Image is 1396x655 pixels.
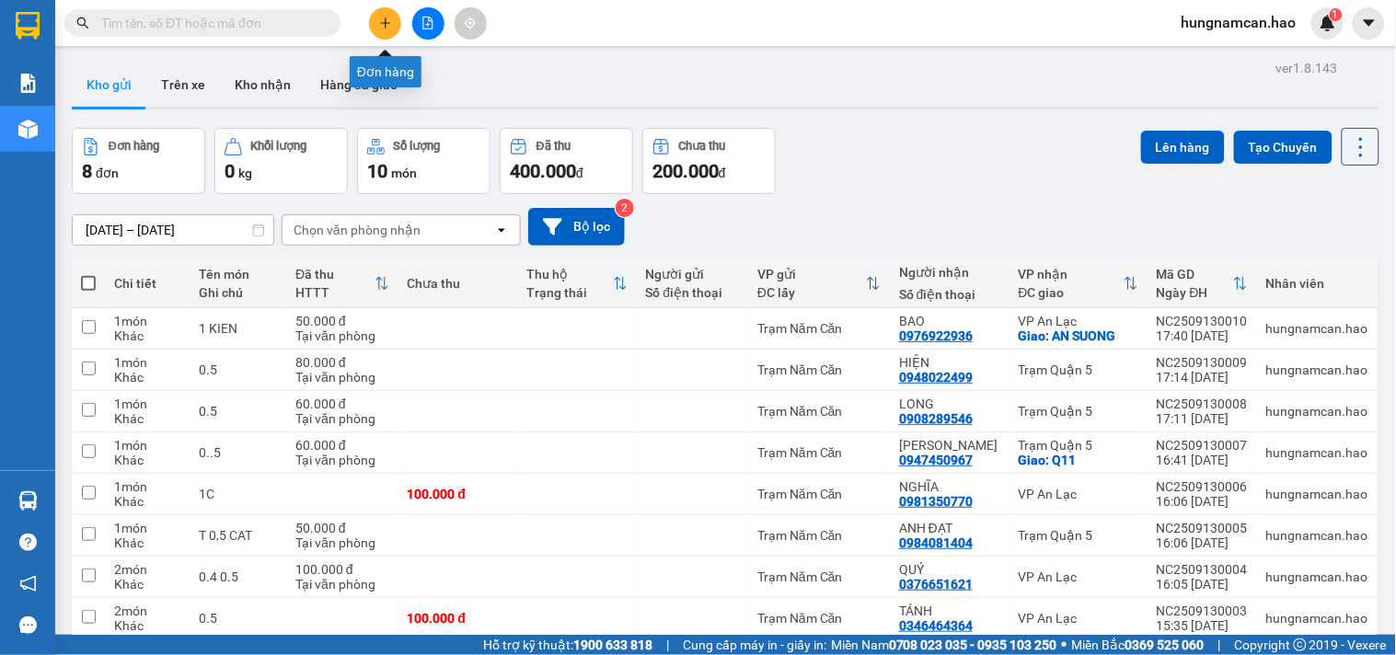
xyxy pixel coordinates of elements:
[1019,569,1138,584] div: VP An Lạc
[114,438,180,453] div: 1 món
[114,370,180,385] div: Khác
[1361,15,1378,31] span: caret-down
[369,7,401,40] button: plus
[251,140,307,153] div: Khối lượng
[1019,487,1138,501] div: VP An Lạc
[528,208,625,246] button: Bộ lọc
[1266,445,1368,460] div: hungnamcan.hao
[199,404,277,419] div: 0.5
[536,140,571,153] div: Đã thu
[76,17,89,29] span: search
[1157,438,1248,453] div: NC2509130007
[455,7,487,40] button: aim
[510,160,576,182] span: 400.000
[19,534,37,551] span: question-circle
[1294,638,1307,651] span: copyright
[899,562,1000,577] div: QUÝ
[1266,528,1368,543] div: hungnamcan.hao
[114,479,180,494] div: 1 món
[899,287,1000,302] div: Số điện thoại
[899,328,973,343] div: 0976922936
[899,479,1000,494] div: NGHĨA
[114,411,180,426] div: Khác
[1266,487,1368,501] div: hungnamcan.hao
[1072,635,1205,655] span: Miền Bắc
[1157,370,1248,385] div: 17:14 [DATE]
[526,267,613,282] div: Thu hộ
[18,74,38,93] img: solution-icon
[391,166,417,180] span: món
[295,328,388,343] div: Tại văn phòng
[225,160,235,182] span: 0
[500,128,633,194] button: Đã thu400.000đ
[616,199,634,217] sup: 2
[394,140,441,153] div: Số lượng
[114,562,180,577] div: 2 món
[199,611,277,626] div: 0.5
[114,521,180,535] div: 1 món
[1266,611,1368,626] div: hungnamcan.hao
[199,321,277,336] div: 1 KIEN
[295,521,388,535] div: 50.000 đ
[199,285,277,300] div: Ghi chú
[1010,259,1148,308] th: Toggle SortBy
[114,396,180,411] div: 1 món
[1062,641,1067,649] span: ⚪️
[1157,396,1248,411] div: NC2509130008
[899,396,1000,411] div: LONG
[1125,638,1205,652] strong: 0369 525 060
[757,487,881,501] div: Trạm Năm Căn
[73,215,273,245] input: Select a date range.
[1019,528,1138,543] div: Trạm Quận 5
[899,494,973,509] div: 0981350770
[683,635,826,655] span: Cung cấp máy in - giấy in:
[1019,404,1138,419] div: Trạm Quận 5
[16,12,40,40] img: logo-vxr
[23,133,255,164] b: GỬI : Trạm Năm Căn
[757,267,866,282] div: VP gửi
[517,259,637,308] th: Toggle SortBy
[1019,453,1138,467] div: Giao: Q11
[1333,8,1339,21] span: 1
[114,618,180,633] div: Khác
[757,321,881,336] div: Trạm Năm Căn
[757,611,881,626] div: Trạm Năm Căn
[18,491,38,511] img: warehouse-icon
[295,396,388,411] div: 60.000 đ
[220,63,306,107] button: Kho nhận
[899,314,1000,328] div: BAO
[114,577,180,592] div: Khác
[1019,314,1138,328] div: VP An Lạc
[199,445,277,460] div: 0..5
[899,438,1000,453] div: KIỀU ANH
[114,535,180,550] div: Khác
[1157,535,1248,550] div: 16:06 [DATE]
[1157,494,1248,509] div: 16:06 [DATE]
[114,355,180,370] div: 1 món
[286,259,398,308] th: Toggle SortBy
[1320,15,1336,31] img: icon-new-feature
[1157,355,1248,370] div: NC2509130009
[1148,259,1257,308] th: Toggle SortBy
[1330,8,1343,21] sup: 1
[1157,521,1248,535] div: NC2509130005
[114,494,180,509] div: Khác
[1157,314,1248,328] div: NC2509130010
[1234,131,1333,164] button: Tạo Chuyến
[1157,577,1248,592] div: 16:05 [DATE]
[719,166,726,180] span: đ
[757,404,881,419] div: Trạm Năm Căn
[1218,635,1221,655] span: |
[295,370,388,385] div: Tại văn phòng
[1157,479,1248,494] div: NC2509130006
[295,411,388,426] div: Tại văn phòng
[1019,362,1138,377] div: Trạm Quận 5
[464,17,477,29] span: aim
[899,370,973,385] div: 0948022499
[408,487,509,501] div: 100.000 đ
[72,63,146,107] button: Kho gửi
[295,355,388,370] div: 80.000 đ
[899,577,973,592] div: 0376651621
[889,638,1057,652] strong: 0708 023 035 - 0935 103 250
[101,13,318,33] input: Tìm tên, số ĐT hoặc mã đơn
